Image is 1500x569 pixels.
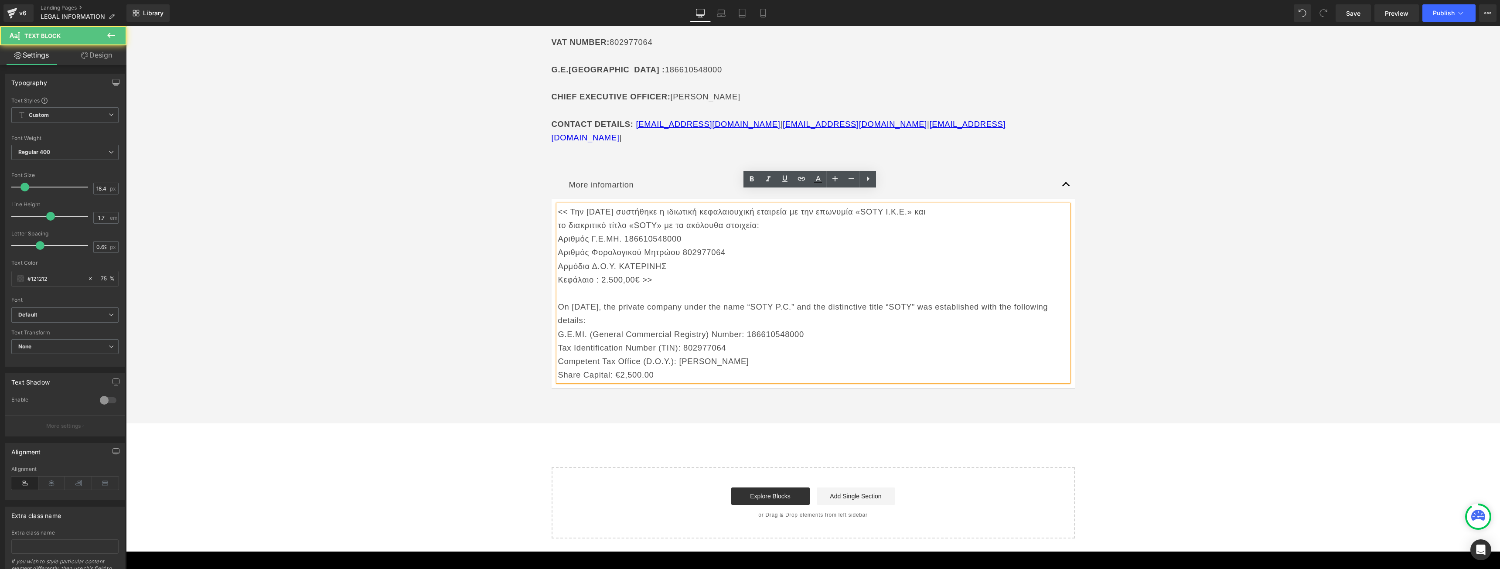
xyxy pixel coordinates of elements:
div: v6 [17,7,28,19]
p: Share Capital: €2,500.00 [432,342,942,355]
h2: PUFF&YOU LIMITED [781,541,963,553]
span: Save [1346,9,1360,18]
button: Undo [1294,4,1311,22]
a: Explore Blocks [605,461,684,479]
p: Αρμόδια Δ.Ο.Υ. KAΤΕΡΙΝΗΣ [432,233,942,247]
a: v6 [3,4,34,22]
p: More settings [46,422,81,430]
a: [EMAIL_ADDRESS][DOMAIN_NAME] [510,93,654,102]
span: em [110,215,117,221]
b: None [18,343,32,350]
div: Font [11,297,119,303]
strong: G.E.[GEOGRAPHIC_DATA] : [426,39,539,48]
a: Laptop [711,4,732,22]
p: το διακριτικό τίτλο «SOTY» με τα ακόλουθα στοιχεία: [432,192,942,206]
i: Default [18,311,37,319]
span: Preview [1385,9,1408,18]
p: Κεφάλαιο : 2.500,00€ >> [432,247,942,260]
b: Custom [29,112,49,119]
div: Text Transform [11,330,119,336]
p: Competent Tax Office (D.O.Y.): [PERSON_NAME] [432,328,942,342]
a: Desktop [690,4,711,22]
div: Text Shadow [11,374,50,386]
a: Add Single Section [691,461,769,479]
p: Tax Identification Number (TIN): 802977064 [432,315,942,328]
span: px [110,244,117,250]
p: or Drag & Drop elements from left sidebar [440,486,935,492]
div: Line Height [11,201,119,208]
p: | | | [426,91,949,119]
a: New Library [126,4,170,22]
p: [PERSON_NAME] [426,64,949,77]
strong: CONTACT DETAILS: [426,93,508,102]
button: More settings [5,416,125,436]
p: On [DATE], the private company under the name “SOTY P.C.” and the distinctive title “SOTY” was es... [432,274,942,301]
div: Font Size [11,172,119,178]
a: Landing Pages [41,4,126,11]
span: Publish [1433,10,1455,17]
div: % [97,271,118,286]
span: Text Block [24,32,61,39]
h2: LEGAL [596,541,777,553]
button: More [1479,4,1497,22]
p: Αριθμός Γ.Ε.ΜΗ. 186610548000 [432,206,942,219]
span: LEGAL INFORMATION [41,13,105,20]
div: Letter Spacing [11,231,119,237]
div: Typography [11,74,47,86]
strong: : [481,11,484,20]
button: Publish [1422,4,1476,22]
a: [EMAIL_ADDRESS][DOMAIN_NAME] [426,93,880,116]
a: Tablet [732,4,753,22]
a: [EMAIL_ADDRESS][DOMAIN_NAME] [657,93,801,102]
p: More infomartion [443,152,931,165]
strong: CHIEF EXECUTIVE OFFICER: [426,66,545,75]
button: Redo [1315,4,1332,22]
div: Text Color [11,260,119,266]
a: Design [65,45,128,65]
a: Preview [1374,4,1419,22]
b: Regular 400 [18,149,51,155]
p: 186610548000 [426,37,949,50]
strong: VAT NUMBER [426,11,481,20]
p: Αριθμός Φορολογικού Μητρώου 802977064 [432,219,942,233]
div: Extra class name [11,530,119,536]
span: Library [143,9,164,17]
p: 802977064 [426,9,949,23]
a: Mobile [753,4,774,22]
p: G.E.MI. (General Commercial Registry) Number: 186610548000 [432,301,942,315]
div: Open Intercom Messenger [1470,539,1491,560]
p: << Την [DATE] συστήθηκε η ιδιωτική κεφαλαιουχική εταιρεία με την επωνυμία «SOTY Ι.Κ.Ε.» και [432,179,942,192]
div: Enable [11,396,91,405]
input: Color [27,274,83,283]
div: Alignment [11,443,41,456]
div: Text Styles [11,97,119,104]
div: Extra class name [11,507,61,519]
div: Font Weight [11,135,119,141]
span: px [110,186,117,191]
div: Alignment [11,466,119,472]
h2: MENU [411,541,593,553]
